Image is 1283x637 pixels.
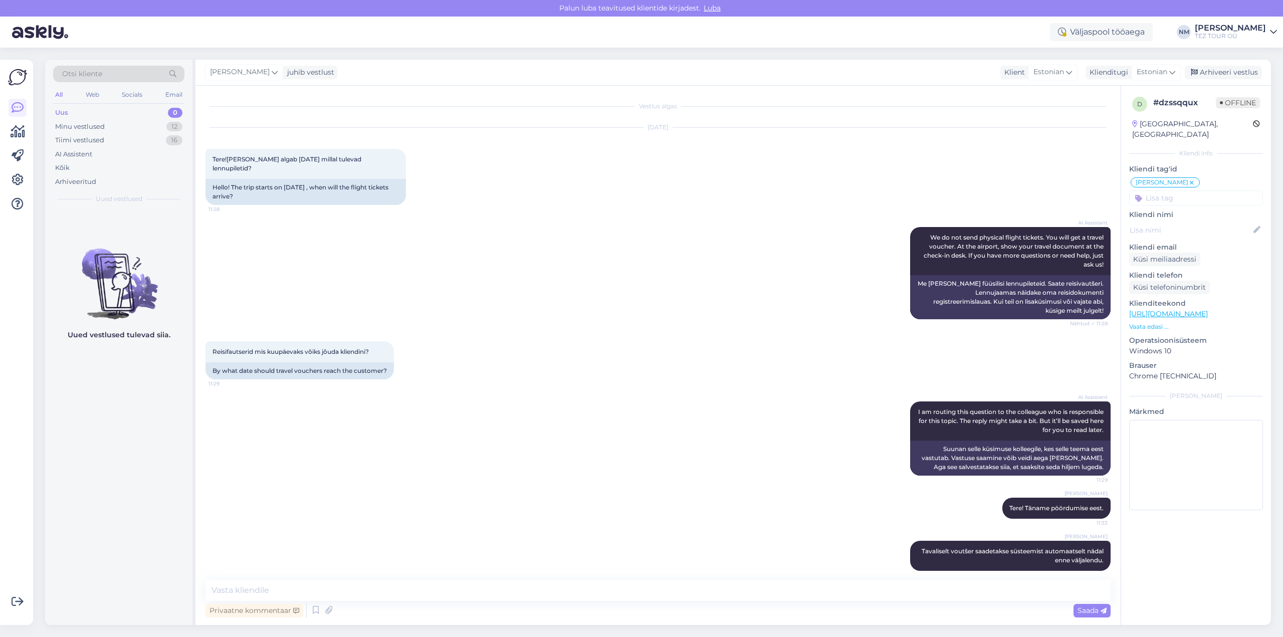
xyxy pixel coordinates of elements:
[1129,164,1263,174] p: Kliendi tag'id
[1078,606,1107,615] span: Saada
[84,88,101,101] div: Web
[1195,32,1266,40] div: TEZ TOUR OÜ
[1129,346,1263,356] p: Windows 10
[212,348,369,355] span: Reisifautserid mis kuupäevaks võiks jõuda kliendini?
[55,149,92,159] div: AI Assistent
[1216,97,1260,108] span: Offline
[1130,225,1251,236] input: Lisa nimi
[1129,253,1200,266] div: Küsi meiliaadressi
[1129,371,1263,381] p: Chrome [TECHNICAL_ID]
[1086,67,1128,78] div: Klienditugi
[1129,309,1208,318] a: [URL][DOMAIN_NAME]
[1009,504,1104,512] span: Tere! Täname pöördumise eest.
[166,135,182,145] div: 16
[205,179,406,205] div: Hello! The trip starts on [DATE] , when will the flight tickets arrive?
[1129,209,1263,220] p: Kliendi nimi
[55,108,68,118] div: Uus
[208,380,246,387] span: 11:29
[163,88,184,101] div: Email
[1129,242,1263,253] p: Kliendi email
[55,122,105,132] div: Minu vestlused
[53,88,65,101] div: All
[55,135,104,145] div: Tiimi vestlused
[55,163,70,173] div: Kõik
[283,67,334,78] div: juhib vestlust
[1153,97,1216,109] div: # dzssqqux
[62,69,102,79] span: Otsi kliente
[1129,190,1263,205] input: Lisa tag
[1129,149,1263,158] div: Kliendi info
[205,102,1111,111] div: Vestlus algas
[1070,219,1108,227] span: AI Assistent
[205,123,1111,132] div: [DATE]
[1129,335,1263,346] p: Operatsioonisüsteem
[922,547,1105,564] span: Tavaliselt voutšer saadetakse süsteemist automaatselt nädal enne väljalendu.
[68,330,170,340] p: Uued vestlused tulevad siia.
[1195,24,1266,32] div: [PERSON_NAME]
[918,408,1105,434] span: I am routing this question to the colleague who is responsible for this topic. The reply might ta...
[120,88,144,101] div: Socials
[1064,533,1108,540] span: [PERSON_NAME]
[1129,406,1263,417] p: Märkmed
[1129,270,1263,281] p: Kliendi telefon
[1129,281,1210,294] div: Küsi telefoninumbrit
[1129,391,1263,400] div: [PERSON_NAME]
[1070,393,1108,401] span: AI Assistent
[208,205,246,213] span: 11:28
[1050,23,1153,41] div: Väljaspool tööaega
[210,67,270,78] span: [PERSON_NAME]
[1064,490,1108,497] span: [PERSON_NAME]
[1070,519,1108,527] span: 11:33
[1195,24,1277,40] a: [PERSON_NAME]TEZ TOUR OÜ
[1000,67,1025,78] div: Klient
[212,155,363,172] span: Tere![PERSON_NAME] algab [DATE] millal tulevad lennupiletid?
[1136,179,1188,185] span: [PERSON_NAME]
[1129,322,1263,331] p: Vaata edasi ...
[1137,67,1167,78] span: Estonian
[55,177,96,187] div: Arhiveeritud
[701,4,724,13] span: Luba
[1070,476,1108,484] span: 11:29
[1132,119,1253,140] div: [GEOGRAPHIC_DATA], [GEOGRAPHIC_DATA]
[8,68,27,87] img: Askly Logo
[45,231,192,321] img: No chats
[910,275,1111,319] div: Me [PERSON_NAME] füüsilisi lennupileteid. Saate reisivautšeri. Lennujaamas näidake oma reisidokum...
[1177,25,1191,39] div: NM
[1129,298,1263,309] p: Klienditeekond
[168,108,182,118] div: 0
[1185,66,1262,79] div: Arhiveeri vestlus
[924,234,1105,268] span: We do not send physical flight tickets. You will get a travel voucher. At the airport, show your ...
[910,441,1111,476] div: Suunan selle küsimuse kolleegile, kes selle teema eest vastutab. Vastuse saamine võib veidi aega ...
[96,194,142,203] span: Uued vestlused
[205,362,394,379] div: By what date should travel vouchers reach the customer?
[1033,67,1064,78] span: Estonian
[1070,320,1108,327] span: Nähtud ✓ 11:28
[1129,360,1263,371] p: Brauser
[166,122,182,132] div: 12
[1137,100,1142,108] span: d
[205,604,303,617] div: Privaatne kommentaar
